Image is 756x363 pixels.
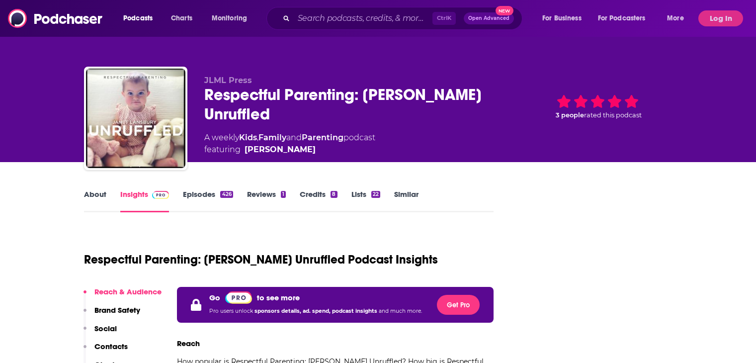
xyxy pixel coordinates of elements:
[212,11,247,25] span: Monitoring
[225,291,252,304] a: Pro website
[204,76,252,85] span: JLML Press
[468,16,509,21] span: Open Advanced
[245,144,316,156] a: [PERSON_NAME]
[204,144,375,156] span: featuring
[294,10,432,26] input: Search podcasts, credits, & more...
[437,295,480,315] button: Get Pro
[331,191,337,198] div: 8
[152,191,169,199] img: Podchaser Pro
[171,11,192,25] span: Charts
[84,189,106,212] a: About
[204,132,375,156] div: A weekly podcast
[371,191,380,198] div: 22
[86,69,185,168] img: Respectful Parenting: Janet Lansbury Unruffled
[257,293,300,302] p: to see more
[94,324,117,333] p: Social
[84,252,438,267] h1: Respectful Parenting: [PERSON_NAME] Unruffled Podcast Insights
[257,133,258,142] span: ,
[698,10,743,26] button: Log In
[591,10,660,26] button: open menu
[351,189,380,212] a: Lists22
[183,189,233,212] a: Episodes426
[523,76,672,138] div: 3 peoplerated this podcast
[300,189,337,212] a: Credits8
[84,305,140,324] button: Brand Safety
[209,293,220,302] p: Go
[94,287,162,296] p: Reach & Audience
[464,12,514,24] button: Open AdvancedNew
[496,6,513,15] span: New
[205,10,260,26] button: open menu
[177,339,200,348] h3: Reach
[116,10,166,26] button: open menu
[535,10,594,26] button: open menu
[120,189,169,212] a: InsightsPodchaser Pro
[94,305,140,315] p: Brand Safety
[394,189,419,212] a: Similar
[660,10,696,26] button: open menu
[165,10,198,26] a: Charts
[239,133,257,142] a: Kids
[432,12,456,25] span: Ctrl K
[247,189,286,212] a: Reviews1
[254,308,379,314] span: sponsors details, ad. spend, podcast insights
[276,7,532,30] div: Search podcasts, credits, & more...
[667,11,684,25] span: More
[84,342,128,360] button: Contacts
[94,342,128,351] p: Contacts
[302,133,343,142] a: Parenting
[258,133,286,142] a: Family
[542,11,582,25] span: For Business
[8,9,103,28] img: Podchaser - Follow, Share and Rate Podcasts
[584,111,642,119] span: rated this podcast
[84,324,117,342] button: Social
[123,11,153,25] span: Podcasts
[209,304,422,319] p: Pro users unlock and much more.
[556,111,584,119] span: 3 people
[281,191,286,198] div: 1
[84,287,162,305] button: Reach & Audience
[225,291,252,304] img: Podchaser Pro
[286,133,302,142] span: and
[598,11,646,25] span: For Podcasters
[220,191,233,198] div: 426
